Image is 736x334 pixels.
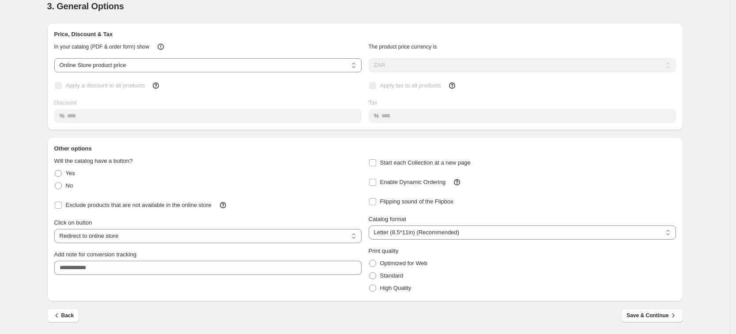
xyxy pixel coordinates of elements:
[627,311,677,320] span: Save & Continue
[66,182,73,189] span: No
[54,44,149,50] span: In your catalog (PDF & order form) show
[66,202,211,208] span: Exclude products that are not available in the online store
[54,144,676,153] h2: Other options
[380,82,441,89] span: Apply tax to all products
[54,251,136,258] span: Add note for conversion tracking
[66,82,145,89] span: Apply a discount to all products
[47,1,124,11] span: 3. General Options
[380,198,453,205] span: Flipping sound of the Flipbox
[369,99,377,106] span: Tax
[380,285,411,291] span: High Quality
[66,170,75,176] span: Yes
[369,44,437,50] span: The product price currency is
[380,272,404,279] span: Standard
[54,30,676,39] h2: Price, Discount & Tax
[380,260,427,266] span: Optimized for Web
[380,159,471,166] span: Start each Collection at a new page
[53,311,74,320] span: Back
[47,308,79,323] button: Back
[54,219,92,226] span: Click on button
[621,308,683,323] button: Save & Continue
[374,113,379,119] span: %
[60,113,65,119] span: %
[369,216,406,222] span: Catalog format
[54,99,77,106] span: Discount
[380,179,446,185] span: Enable Dynamic Ordering
[54,158,133,164] span: Will the catalog have a button?
[369,248,399,254] span: Print quality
